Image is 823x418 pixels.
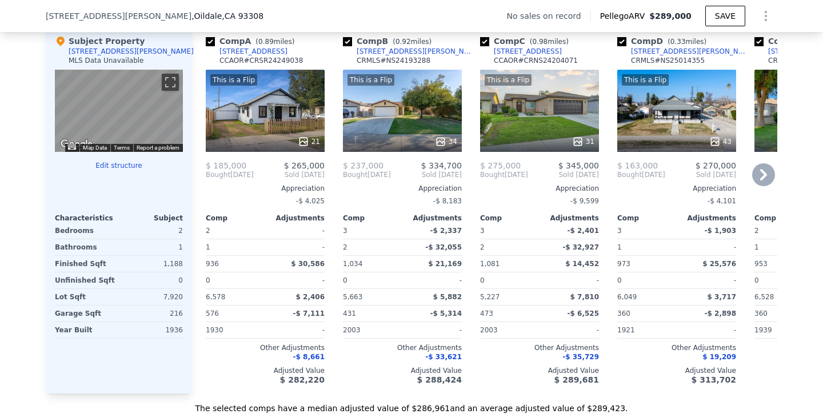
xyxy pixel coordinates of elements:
[617,214,677,223] div: Comp
[206,214,265,223] div: Comp
[480,310,493,317] span: 473
[210,74,257,86] div: This is a Flip
[617,227,622,235] span: 3
[663,38,711,46] span: ( miles)
[68,144,76,150] button: Keyboard shortcuts
[617,343,736,352] div: Other Adjustments
[402,214,462,223] div: Adjustments
[206,161,246,170] span: $ 185,000
[572,136,594,147] div: 31
[754,310,768,317] span: 360
[206,343,325,352] div: Other Adjustments
[69,56,144,65] div: MLS Data Unavailable
[708,293,736,301] span: $ 3,717
[121,223,183,239] div: 2
[222,11,263,21] span: , CA 93308
[480,170,528,179] div: [DATE]
[568,310,599,317] span: -$ 6,525
[55,256,117,272] div: Finished Sqft
[46,393,777,414] div: The selected comps have a median adjusted value of $286,961 and an average adjusted value of $289...
[525,38,573,46] span: ( miles)
[558,161,599,170] span: $ 345,000
[480,227,485,235] span: 3
[532,38,548,46] span: 0.98
[696,161,736,170] span: $ 270,000
[709,136,732,147] div: 43
[617,170,642,179] span: Bought
[343,161,383,170] span: $ 237,000
[343,276,347,284] span: 0
[617,239,674,255] div: 1
[649,11,692,21] span: $289,000
[121,289,183,305] div: 7,920
[343,366,462,375] div: Adjusted Value
[55,161,183,170] button: Edit structure
[617,260,630,268] span: 973
[480,276,485,284] span: 0
[425,243,462,251] span: -$ 32,055
[206,260,219,268] span: 936
[391,170,462,179] span: Sold [DATE]
[298,136,320,147] div: 21
[296,197,325,205] span: -$ 4,025
[754,260,768,268] span: 953
[430,227,462,235] span: -$ 2,337
[631,47,750,56] div: [STREET_ADDRESS][PERSON_NAME]
[343,322,400,338] div: 2003
[280,375,325,384] span: $ 282,220
[433,197,462,205] span: -$ 8,183
[206,293,225,301] span: 6,578
[206,184,325,193] div: Appreciation
[55,289,117,305] div: Lot Sqft
[542,272,599,288] div: -
[206,47,287,56] a: [STREET_ADDRESS]
[291,260,325,268] span: $ 30,586
[705,6,745,26] button: SAVE
[480,293,500,301] span: 5,227
[542,322,599,338] div: -
[219,56,303,65] div: CCAOR # CRSR24249038
[622,74,669,86] div: This is a Flip
[570,293,599,301] span: $ 7,810
[702,260,736,268] span: $ 25,576
[343,170,391,179] div: [DATE]
[617,170,665,179] div: [DATE]
[617,366,736,375] div: Adjusted Value
[425,353,462,361] span: -$ 33,621
[754,322,812,338] div: 1939
[617,161,658,170] span: $ 163,000
[754,239,812,255] div: 1
[219,47,287,56] div: [STREET_ADDRESS]
[480,322,537,338] div: 2003
[267,239,325,255] div: -
[293,353,325,361] span: -$ 8,661
[617,322,674,338] div: 1921
[69,47,194,56] div: [STREET_ADDRESS][PERSON_NAME]
[617,293,637,301] span: 6,049
[293,310,325,317] span: -$ 7,111
[421,161,462,170] span: $ 334,700
[554,375,599,384] span: $ 289,681
[506,10,590,22] div: No sales on record
[206,239,263,255] div: 1
[251,38,299,46] span: ( miles)
[119,214,183,223] div: Subject
[206,170,230,179] span: Bought
[702,353,736,361] span: $ 19,209
[55,35,145,47] div: Subject Property
[206,35,299,47] div: Comp A
[480,170,505,179] span: Bought
[528,170,599,179] span: Sold [DATE]
[677,214,736,223] div: Adjustments
[480,343,599,352] div: Other Adjustments
[665,170,736,179] span: Sold [DATE]
[347,74,394,86] div: This is a Flip
[55,70,183,152] div: Map
[540,214,599,223] div: Adjustments
[137,144,179,151] a: Report a problem
[357,47,476,56] div: [STREET_ADDRESS][PERSON_NAME]
[692,375,736,384] span: $ 313,702
[754,214,814,223] div: Comp
[121,306,183,321] div: 216
[83,144,107,152] button: Map Data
